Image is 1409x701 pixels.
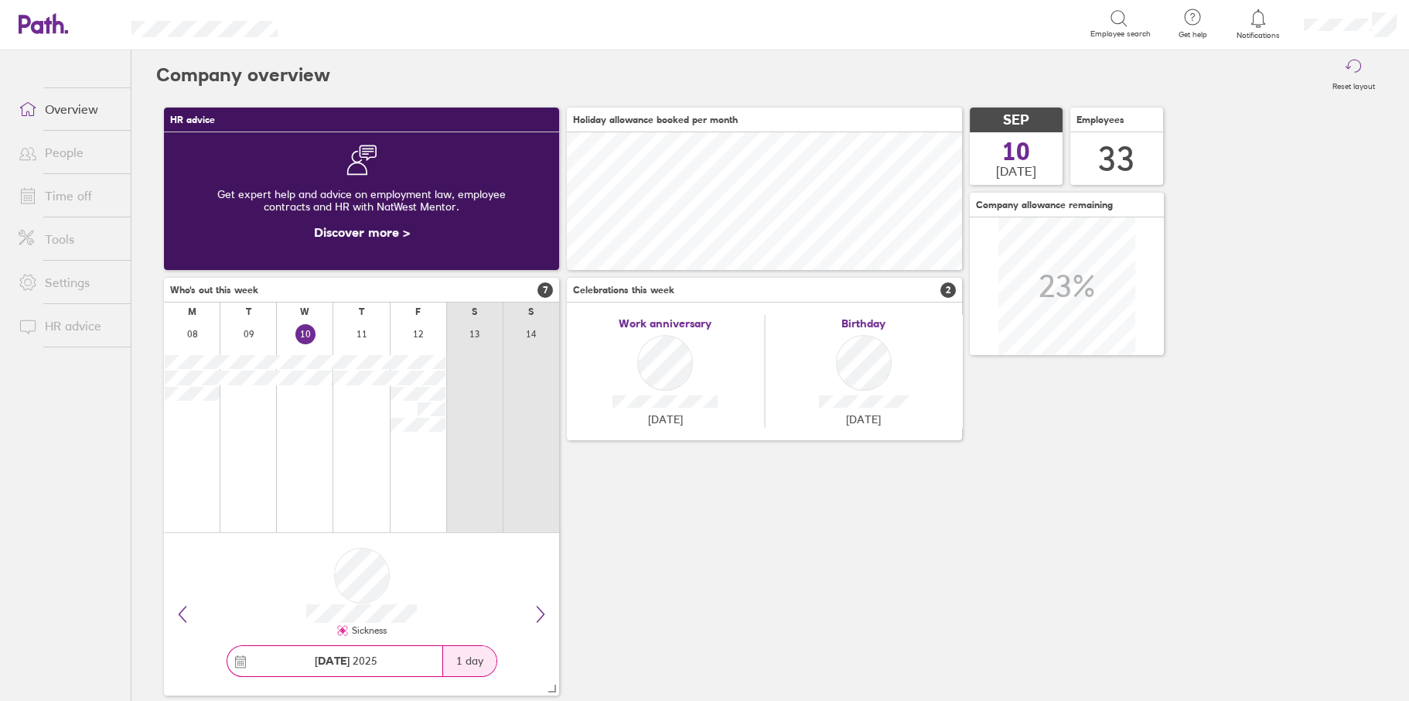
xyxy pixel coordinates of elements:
span: 2025 [315,655,377,667]
a: Tools [6,224,131,255]
a: Overview [6,94,131,125]
strong: [DATE] [315,654,350,668]
a: People [6,137,131,168]
div: 33 [1098,139,1135,179]
label: Reset layout [1323,77,1384,91]
span: SEP [1003,112,1029,128]
div: S [472,306,477,317]
span: Holiday allowance booked per month [573,115,738,125]
span: Company allowance remaining [976,200,1113,210]
div: Search [319,16,359,30]
div: W [300,306,309,317]
span: Employees [1076,115,1124,125]
span: 10 [1002,139,1030,164]
span: [DATE] [648,413,683,426]
span: 7 [537,282,553,298]
span: [DATE] [846,413,881,426]
a: Settings [6,267,131,298]
span: Birthday [841,317,885,330]
div: 1 day [442,646,496,676]
a: Notifications [1233,8,1284,40]
span: 2 [940,282,956,298]
span: Employee search [1090,29,1151,39]
span: Notifications [1233,31,1284,40]
div: F [415,306,421,317]
h2: Company overview [156,50,330,100]
a: Discover more > [314,224,410,240]
div: T [246,306,251,317]
div: S [528,306,534,317]
span: Work anniversary [619,317,711,330]
span: Who's out this week [170,285,258,296]
span: [DATE] [996,164,1036,178]
a: Time off [6,180,131,211]
div: M [188,306,196,317]
span: HR advice [170,115,215,125]
div: Get expert help and advice on employment law, employee contracts and HR with NatWest Mentor. [176,176,547,225]
div: Sickness [349,625,387,636]
span: Get help [1168,30,1218,39]
a: HR advice [6,310,131,341]
button: Reset layout [1323,50,1384,100]
span: Celebrations this week [573,285,674,296]
div: T [359,306,364,317]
